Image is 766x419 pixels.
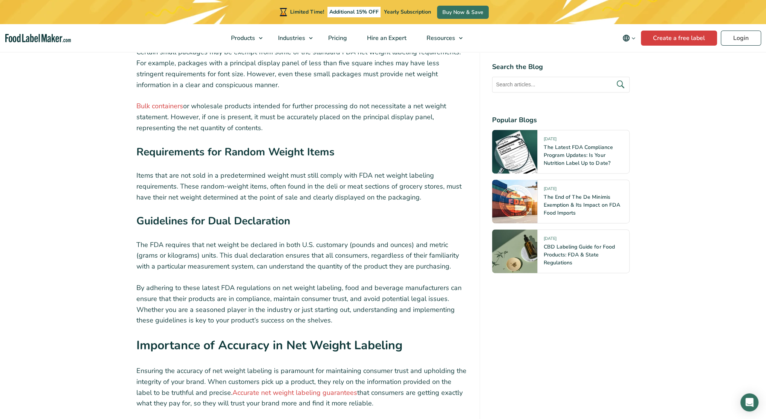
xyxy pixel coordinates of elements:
[318,24,355,52] a: Pricing
[357,24,415,52] a: Hire an Expert
[327,7,381,17] span: Additional 15% OFF
[492,77,630,92] input: Search articles...
[276,34,306,42] span: Industries
[544,136,557,145] span: [DATE]
[721,31,761,46] a: Login
[221,24,266,52] a: Products
[136,170,468,203] p: Items that are not sold in a predetermined weight must still comply with FDA net weight labeling ...
[136,47,468,90] p: Certain small packages may be exempt from some of the standard FDA net weight labeling requiremen...
[544,243,615,266] a: CBD Labeling Guide for Food Products: FDA & State Regulations
[740,393,758,411] div: Open Intercom Messenger
[290,8,324,15] span: Limited Time!
[136,365,468,409] p: Ensuring the accuracy of net weight labeling is paramount for maintaining consumer trust and upho...
[136,282,468,326] p: By adhering to these latest FDA regulations on net weight labeling, food and beverage manufacture...
[136,101,468,133] p: or wholesale products intended for further processing do not necessitate a net weight statement. ...
[544,186,557,195] span: [DATE]
[5,34,71,43] a: Food Label Maker homepage
[229,34,256,42] span: Products
[544,193,620,216] a: The End of The De Minimis Exemption & Its Impact on FDA Food Imports
[232,388,357,397] a: Accurate net weight labeling guarantees
[136,337,402,353] strong: Importance of Accuracy in Net Weight Labeling
[492,62,630,72] h4: Search the Blog
[641,31,717,46] a: Create a free label
[136,214,290,228] strong: Guidelines for Dual Declaration
[384,8,431,15] span: Yearly Subscription
[617,31,641,46] button: Change language
[424,34,456,42] span: Resources
[365,34,407,42] span: Hire an Expert
[417,24,466,52] a: Resources
[544,236,557,244] span: [DATE]
[136,101,183,111] a: Bulk containers
[136,145,335,159] strong: Requirements for Random Weight Items
[326,34,348,42] span: Pricing
[268,24,316,52] a: Industries
[437,6,489,19] a: Buy Now & Save
[492,115,630,125] h4: Popular Blogs
[544,144,613,167] a: The Latest FDA Compliance Program Updates: Is Your Nutrition Label Up to Date?
[136,239,468,272] p: The FDA requires that net weight be declared in both U.S. customary (pounds and ounces) and metri...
